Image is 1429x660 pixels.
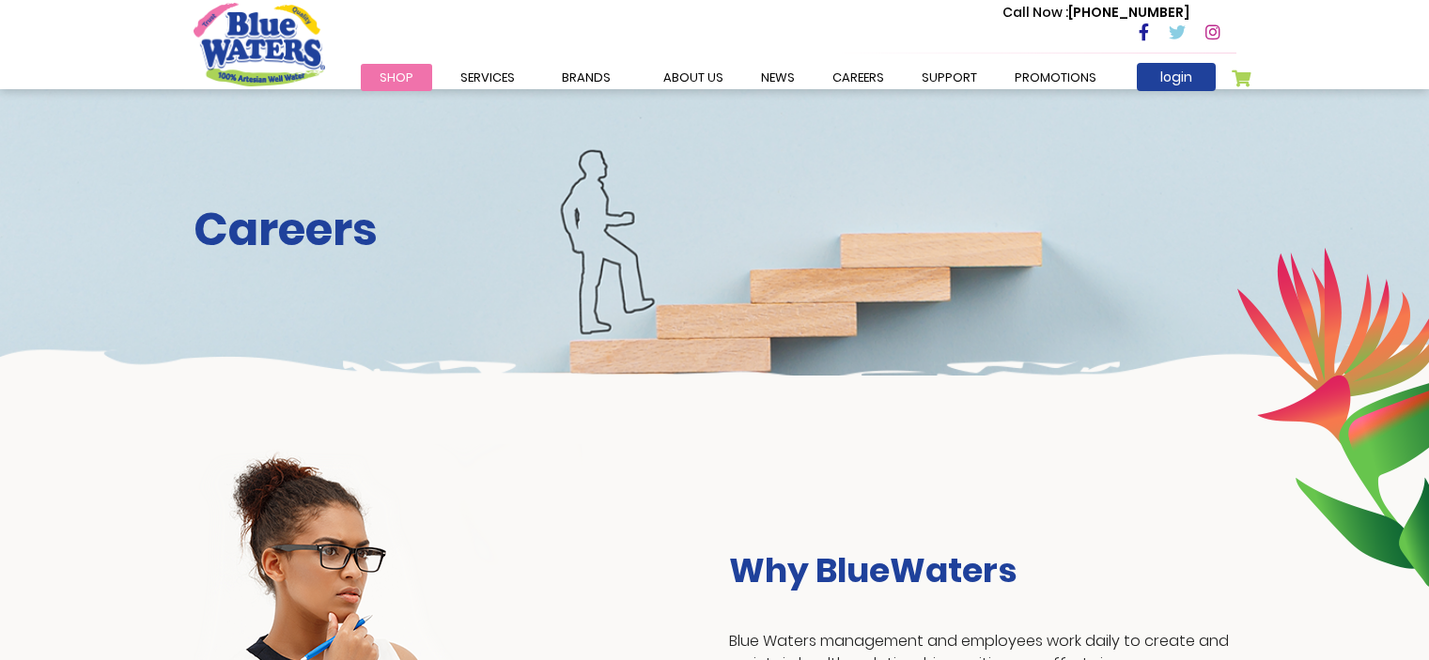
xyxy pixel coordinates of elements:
[1137,63,1216,91] a: login
[562,69,611,86] span: Brands
[1002,3,1068,22] span: Call Now :
[1002,3,1189,23] p: [PHONE_NUMBER]
[1236,247,1429,587] img: career-intro-leaves.png
[814,64,903,91] a: careers
[194,3,325,85] a: store logo
[460,69,515,86] span: Services
[742,64,814,91] a: News
[729,550,1236,591] h3: Why BlueWaters
[903,64,996,91] a: support
[380,69,413,86] span: Shop
[996,64,1115,91] a: Promotions
[645,64,742,91] a: about us
[194,203,1236,257] h2: Careers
